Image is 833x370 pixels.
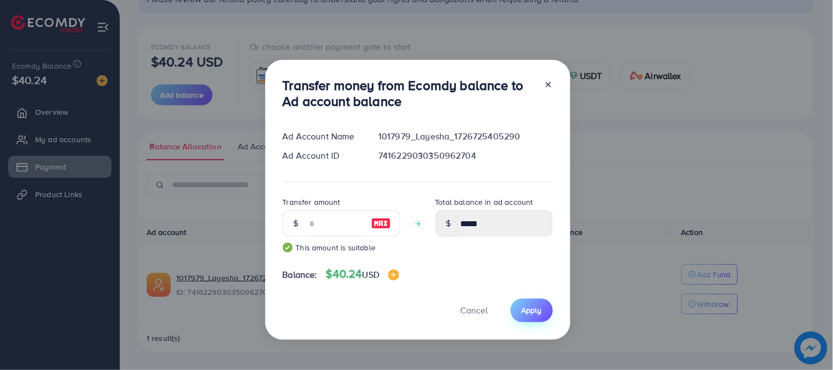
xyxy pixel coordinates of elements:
[362,268,379,281] span: USD
[274,130,370,143] div: Ad Account Name
[511,299,553,322] button: Apply
[447,299,502,322] button: Cancel
[274,149,370,162] div: Ad Account ID
[370,149,561,162] div: 7416229030350962704
[283,268,317,281] span: Balance:
[283,197,340,208] label: Transfer amount
[370,130,561,143] div: 1017979_Layesha_1726725405290
[283,77,535,109] h3: Transfer money from Ecomdy balance to Ad account balance
[435,197,533,208] label: Total balance in ad account
[461,304,488,316] span: Cancel
[283,242,400,253] small: This amount is suitable
[283,243,293,253] img: guide
[371,217,391,230] img: image
[326,267,399,281] h4: $40.24
[388,270,399,281] img: image
[522,305,542,316] span: Apply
